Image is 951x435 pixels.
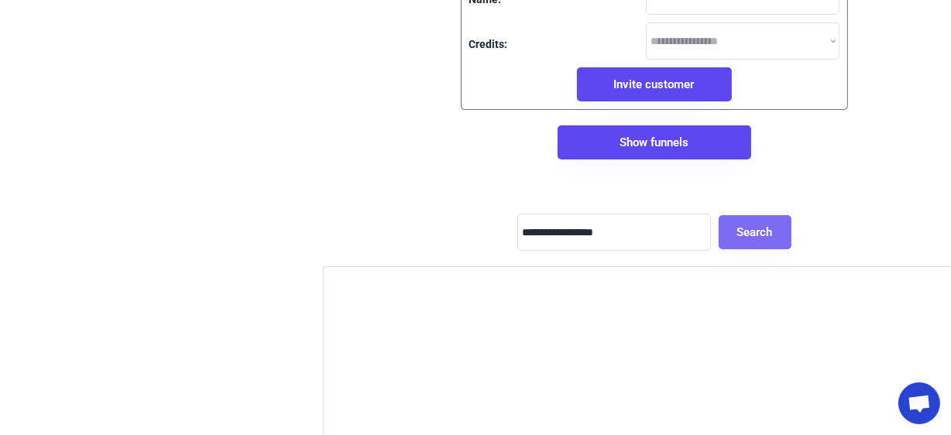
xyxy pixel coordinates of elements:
[719,215,791,249] button: Search
[469,37,508,53] div: Credits:
[577,67,732,101] button: Invite customer
[558,125,751,159] button: Show funnels
[898,382,940,424] div: Open chat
